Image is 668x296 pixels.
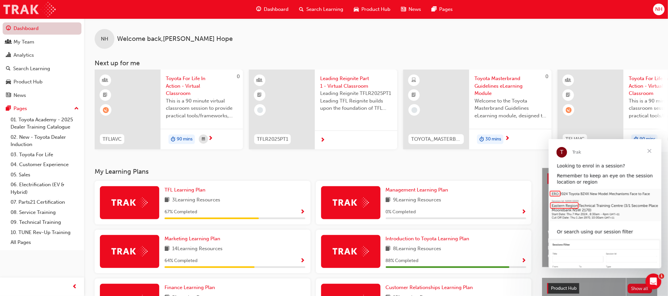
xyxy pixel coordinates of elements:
[386,284,473,290] span: Customer Relationships Learning Plan
[101,35,108,43] span: NH
[474,97,546,120] span: Welcome to the Toyota Masterbrand Guidelines eLearning module, designed to enhance your knowledge...
[653,4,665,15] button: NH
[403,70,552,149] a: 0TOYOTA_MASTERBRAND_ELToyota Masterbrand Guidelines eLearning ModuleWelcome to the Toyota Masterb...
[401,5,406,14] span: news-icon
[14,78,43,86] div: Product Hub
[111,197,148,208] img: Trak
[362,6,391,13] span: Product Hub
[299,5,304,14] span: search-icon
[474,75,546,97] span: Toyota Masterbrand Guidelines eLearning Module
[545,74,548,79] span: 0
[3,2,56,17] img: Trak
[166,75,238,97] span: Toyota For Life In Action - Virtual Classroom
[13,65,50,73] div: Search Learning
[665,135,668,143] span: calendar-icon
[333,246,369,256] img: Trak
[3,76,81,88] a: Product Hub
[628,284,653,293] button: Show all
[103,107,109,113] span: learningRecordVerb_WAITLIST-icon
[547,283,652,294] a: Product HubShow all
[440,6,453,13] span: Pages
[566,76,571,85] span: learningResourceType_INSTRUCTOR_LED-icon
[412,76,416,85] span: learningResourceType_ELEARNING-icon
[8,150,81,160] a: 03. Toyota For Life
[8,217,81,227] a: 09. Technical Training
[103,76,108,85] span: learningResourceType_INSTRUCTOR_LED-icon
[393,196,441,204] span: 9 Learning Resources
[257,135,288,143] span: TFLR2025PT1
[165,284,215,290] span: Finance Learning Plan
[521,208,526,216] button: Show Progress
[103,91,108,100] span: booktick-icon
[320,137,325,143] span: next-icon
[165,186,208,194] a: TFL Learning Plan
[542,168,657,267] a: Latest NewsShow allWelcome to your new Training Resource CentreRevolutionise the way you access a...
[172,196,220,204] span: 3 Learning Resources
[320,75,392,90] span: Leading Reignite Part 1 - Virtual Classroom
[172,245,223,253] span: 14 Learning Resources
[411,107,417,113] span: learningRecordVerb_NONE-icon
[251,3,294,16] a: guage-iconDashboard
[3,63,81,75] a: Search Learning
[485,135,501,143] span: 30 mins
[249,70,397,149] a: TFLR2025PT1Leading Reignite Part 1 - Virtual ClassroomLeading Reignite TFLR2025PT1 Leading TFL Re...
[256,5,261,14] span: guage-icon
[551,285,577,291] span: Product Hub
[548,229,652,244] span: Welcome to your new Training Resource Centre
[165,236,220,242] span: Marketing Learning Plan
[8,207,81,218] a: 08. Service Training
[549,139,661,268] iframe: Intercom live chat message
[320,90,392,112] span: Leading Reignite TFLR2025PT1 Leading TFL Reignite builds upon the foundation of TFL Reignite, rea...
[349,3,396,16] a: car-iconProduct Hub
[165,196,169,204] span: book-icon
[3,36,81,48] a: My Team
[548,244,652,259] span: Revolutionise the way you access and manage your learning resources.
[333,197,369,208] img: Trak
[411,135,461,143] span: TOYOTA_MASTERBRAND_EL
[479,135,484,144] span: duration-icon
[548,173,652,184] a: Latest NewsShow all
[14,38,34,46] div: My Team
[386,236,470,242] span: Introduction to Toyota Learning Plan
[73,283,77,291] span: prev-icon
[202,135,205,143] span: calendar-icon
[386,186,451,194] a: Management Learning Plan
[412,91,416,100] span: booktick-icon
[640,135,655,143] span: 90 mins
[655,6,662,13] span: NH
[6,52,11,58] span: chart-icon
[6,79,11,85] span: car-icon
[427,3,458,16] a: pages-iconPages
[117,35,233,43] span: Welcome back , [PERSON_NAME] Hope
[396,3,427,16] a: news-iconNews
[14,92,26,99] div: News
[354,5,359,14] span: car-icon
[166,97,238,120] span: This is a 90 minute virtual classroom session to provide practical tools/frameworks, behaviours a...
[646,274,661,289] iframe: Intercom live chat
[386,187,448,193] span: Management Learning Plan
[300,258,305,264] span: Show Progress
[8,170,81,180] a: 05. Sales
[6,106,11,112] span: pages-icon
[505,136,510,142] span: next-icon
[386,196,391,204] span: book-icon
[165,187,205,193] span: TFL Learning Plan
[165,235,223,243] a: Marketing Learning Plan
[3,103,81,115] button: Pages
[165,245,169,253] span: book-icon
[14,51,34,59] div: Analytics
[3,21,81,103] button: DashboardMy TeamAnalyticsSearch LearningProduct HubNews
[208,136,213,142] span: next-icon
[257,107,263,113] span: learningRecordVerb_NONE-icon
[3,49,81,61] a: Analytics
[386,235,472,243] a: Introduction to Toyota Learning Plan
[8,197,81,207] a: 07. Parts21 Certification
[74,104,79,113] span: up-icon
[6,66,11,72] span: search-icon
[432,5,437,14] span: pages-icon
[258,91,262,100] span: booktick-icon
